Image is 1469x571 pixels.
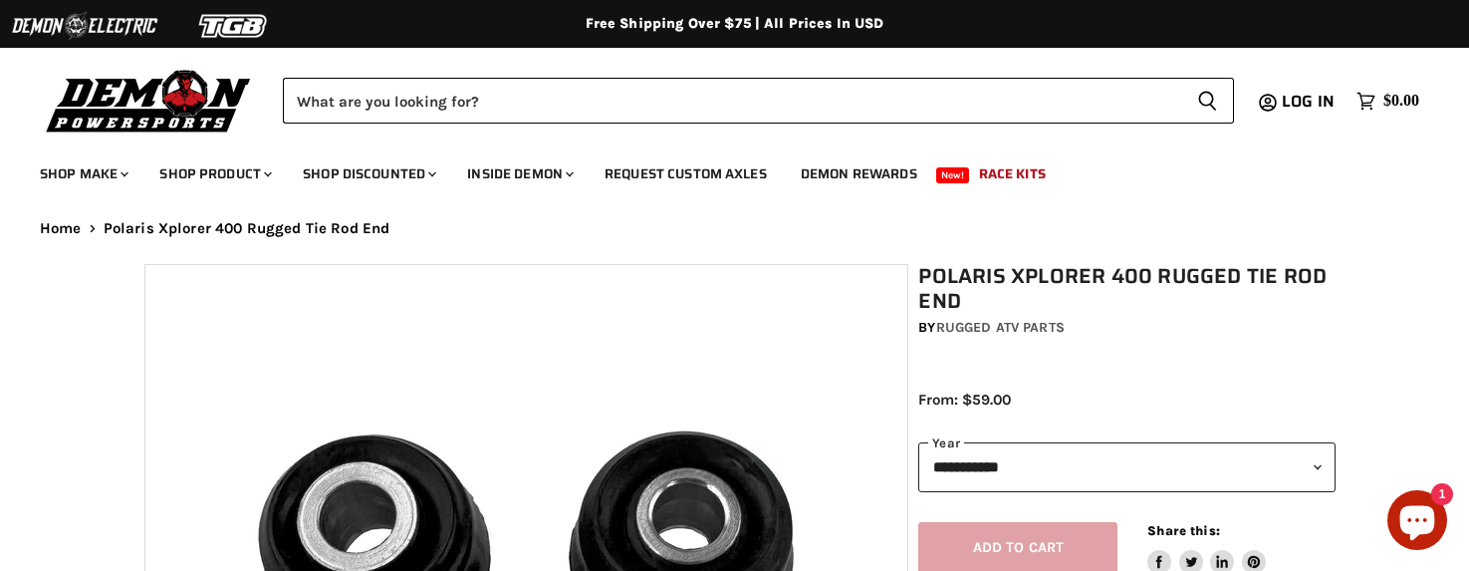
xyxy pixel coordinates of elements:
[144,153,284,194] a: Shop Product
[10,7,159,45] img: Demon Electric Logo 2
[936,319,1065,336] a: Rugged ATV Parts
[1147,523,1219,538] span: Share this:
[25,145,1414,194] ul: Main menu
[283,78,1181,124] input: Search
[918,391,1011,409] span: From: $59.00
[1347,87,1429,116] a: $0.00
[283,78,1234,124] form: Product
[936,167,970,183] span: New!
[40,65,258,136] img: Demon Powersports
[1383,92,1419,111] span: $0.00
[1282,89,1335,114] span: Log in
[104,220,390,237] span: Polaris Xplorer 400 Rugged Tie Rod End
[159,7,309,45] img: TGB Logo 2
[918,317,1336,339] div: by
[452,153,586,194] a: Inside Demon
[918,442,1336,491] select: year
[918,264,1336,314] h1: Polaris Xplorer 400 Rugged Tie Rod End
[1381,490,1453,555] inbox-online-store-chat: Shopify online store chat
[590,153,782,194] a: Request Custom Axles
[288,153,448,194] a: Shop Discounted
[1181,78,1234,124] button: Search
[40,220,82,237] a: Home
[964,153,1061,194] a: Race Kits
[25,153,140,194] a: Shop Make
[1273,93,1347,111] a: Log in
[786,153,932,194] a: Demon Rewards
